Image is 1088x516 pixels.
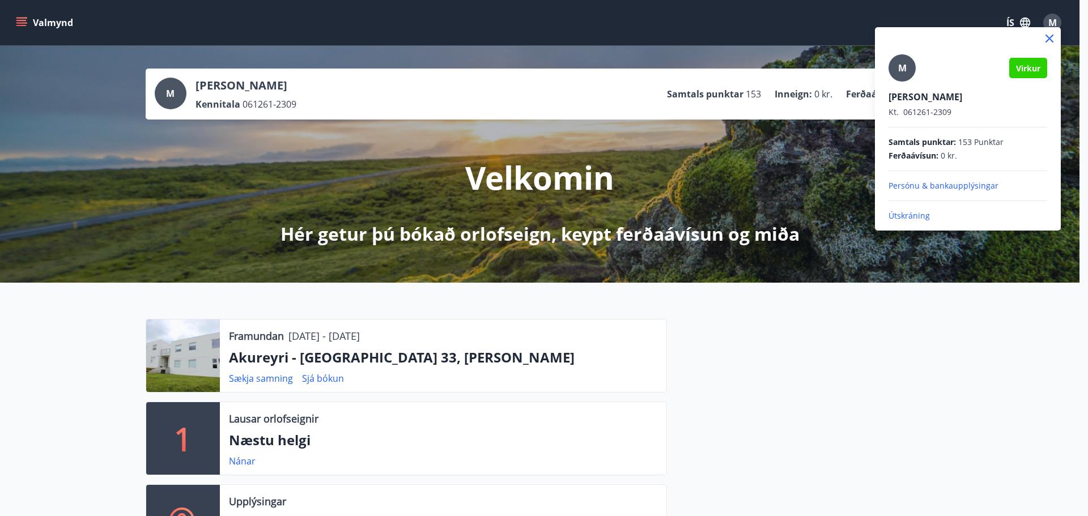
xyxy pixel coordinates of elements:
span: Virkur [1016,63,1040,74]
p: [PERSON_NAME] [889,91,1047,103]
span: Ferðaávísun : [889,150,938,161]
span: Samtals punktar : [889,137,956,148]
p: Persónu & bankaupplýsingar [889,180,1047,191]
span: Kt. [889,106,899,117]
span: M [898,62,907,74]
p: Útskráning [889,210,1047,221]
span: 153 Punktar [958,137,1004,148]
p: 061261-2309 [889,106,1047,118]
span: 0 kr. [941,150,957,161]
